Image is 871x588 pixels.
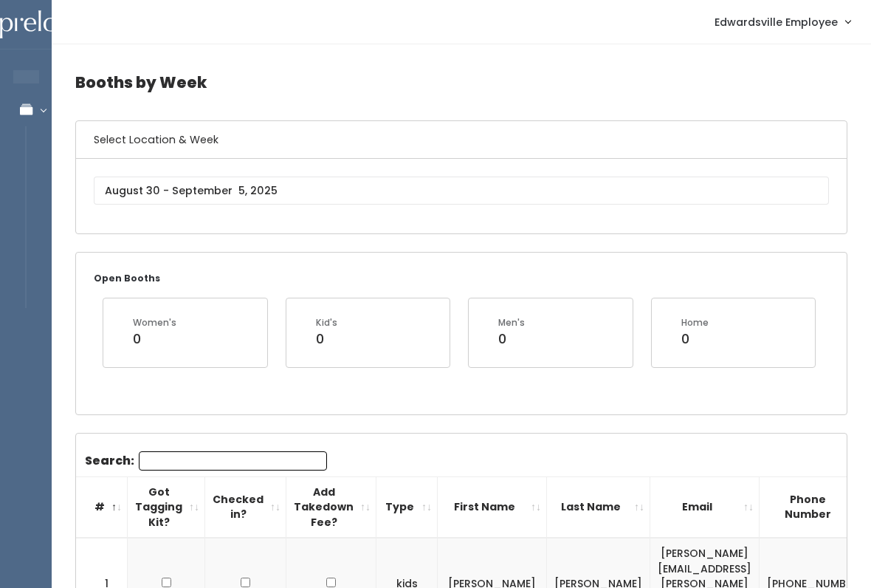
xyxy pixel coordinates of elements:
[133,329,176,349] div: 0
[681,316,709,329] div: Home
[650,476,760,538] th: Email: activate to sort column ascending
[316,316,337,329] div: Kid's
[681,329,709,349] div: 0
[760,476,871,538] th: Phone Number: activate to sort column ascending
[438,476,547,538] th: First Name: activate to sort column ascending
[75,62,847,103] h4: Booths by Week
[700,6,865,38] a: Edwardsville Employee
[547,476,650,538] th: Last Name: activate to sort column ascending
[85,451,327,471] label: Search:
[205,476,286,538] th: Checked in?: activate to sort column ascending
[376,476,438,538] th: Type: activate to sort column ascending
[715,14,838,30] span: Edwardsville Employee
[498,329,525,349] div: 0
[286,476,376,538] th: Add Takedown Fee?: activate to sort column ascending
[139,451,327,471] input: Search:
[76,476,128,538] th: #: activate to sort column descending
[94,272,160,284] small: Open Booths
[133,316,176,329] div: Women's
[498,316,525,329] div: Men's
[316,329,337,349] div: 0
[94,177,829,205] input: August 30 - September 5, 2025
[76,121,847,159] h6: Select Location & Week
[128,476,205,538] th: Got Tagging Kit?: activate to sort column ascending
